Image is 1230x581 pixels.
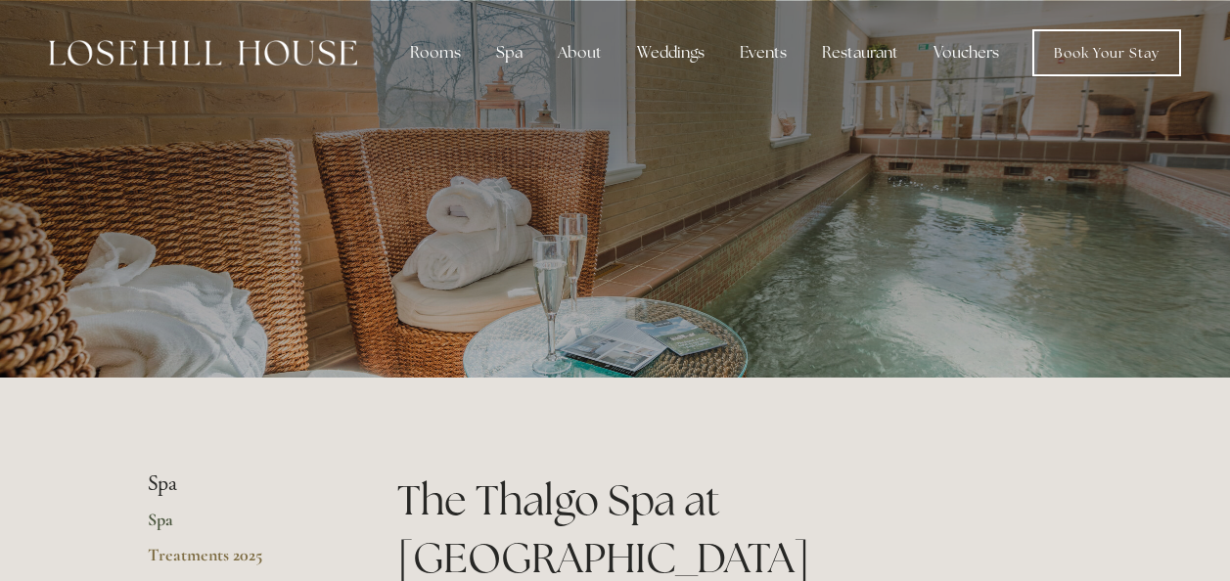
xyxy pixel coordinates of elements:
div: Restaurant [806,33,914,72]
div: About [542,33,617,72]
a: Vouchers [918,33,1015,72]
li: Spa [148,471,335,497]
a: Spa [148,509,335,544]
img: Losehill House [49,40,357,66]
div: Spa [480,33,538,72]
div: Rooms [394,33,477,72]
a: Treatments 2025 [148,544,335,579]
div: Events [724,33,802,72]
div: Weddings [621,33,720,72]
a: Book Your Stay [1032,29,1181,76]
